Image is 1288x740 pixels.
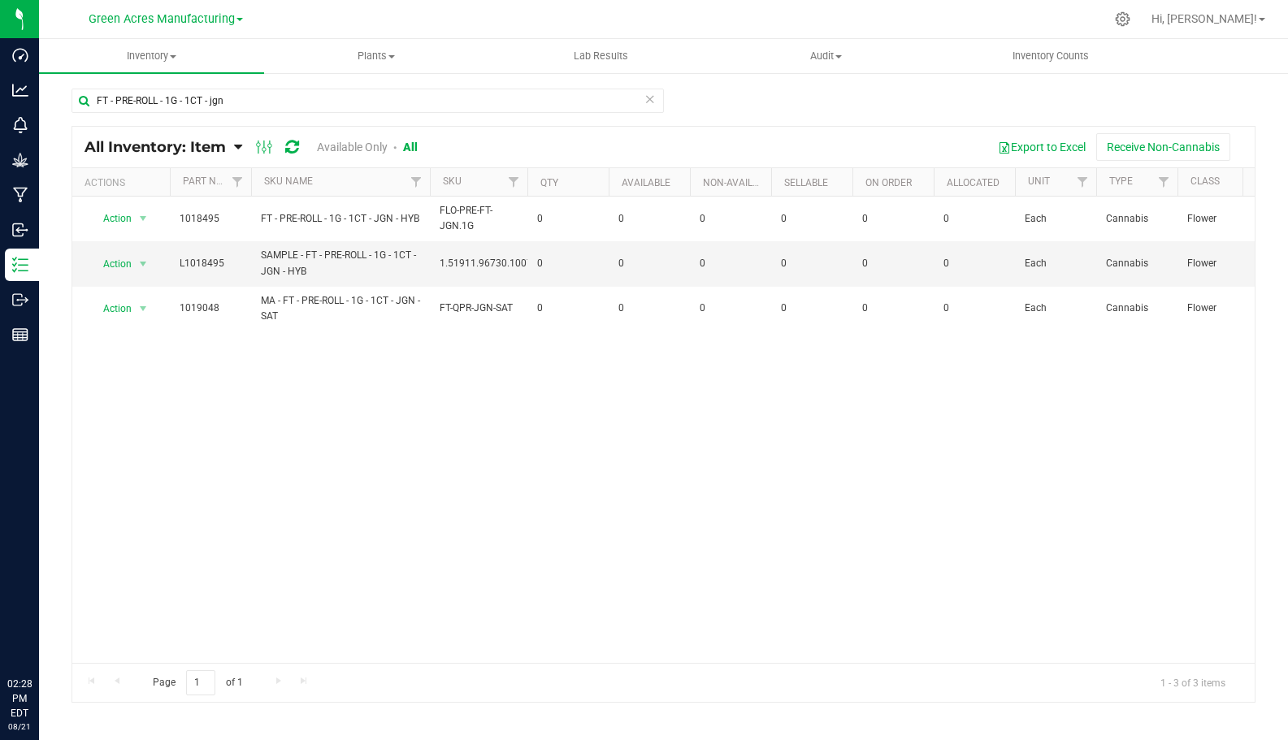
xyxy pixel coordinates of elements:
span: 1 - 3 of 3 items [1147,670,1238,695]
a: Allocated [947,177,1000,188]
inline-svg: Dashboard [12,47,28,63]
span: 0 [781,211,843,227]
div: Actions [85,177,163,188]
div: Manage settings [1112,11,1133,27]
span: 0 [862,256,924,271]
span: All Inventory: Item [85,138,226,156]
span: Inventory Counts [991,49,1111,63]
span: Each [1025,301,1086,316]
a: Non-Available [703,177,775,188]
a: Unit [1028,175,1050,187]
span: Cannabis [1106,211,1168,227]
span: 0 [700,211,761,227]
span: Each [1025,211,1086,227]
span: 0 [618,256,680,271]
span: 0 [943,211,1005,227]
input: Search Item Name, Retail Display Name, SKU, Part Number... [72,89,664,113]
span: Action [89,253,132,275]
span: 0 [781,301,843,316]
span: L1018495 [180,256,241,271]
span: 0 [537,256,599,271]
a: SKU Name [264,175,313,187]
span: 1018495 [180,211,241,227]
span: select [133,253,154,275]
button: Receive Non-Cannabis [1096,133,1230,161]
a: Plants [264,39,489,73]
a: SKU [443,175,462,187]
span: FT - PRE-ROLL - 1G - 1CT - JGN - HYB [261,211,420,227]
span: 0 [537,211,599,227]
inline-svg: Manufacturing [12,187,28,203]
span: Cannabis [1106,256,1168,271]
span: 0 [862,211,924,227]
inline-svg: Analytics [12,82,28,98]
span: 0 [700,256,761,271]
a: All [403,141,418,154]
inline-svg: Outbound [12,292,28,308]
span: Cannabis [1106,301,1168,316]
span: Plants [265,49,488,63]
span: 0 [700,301,761,316]
p: 02:28 PM EDT [7,677,32,721]
a: Available Only [317,141,388,154]
span: Clear [644,89,656,110]
span: Each [1025,256,1086,271]
a: Filter [403,168,430,196]
inline-svg: Reports [12,327,28,343]
span: 0 [943,256,1005,271]
span: FT-QPR-JGN-SAT [440,301,518,316]
a: Class [1190,175,1220,187]
span: Page of 1 [139,670,256,695]
span: 1019048 [180,301,241,316]
span: 0 [537,301,599,316]
span: Action [89,297,132,320]
inline-svg: Inventory [12,257,28,273]
span: select [133,207,154,230]
a: Inventory Counts [939,39,1164,73]
span: Audit [714,49,938,63]
p: 08/21 [7,721,32,733]
a: Part Number [183,175,248,187]
span: Lab Results [552,49,650,63]
span: 1.51911.96730.1007581.0 [440,256,557,271]
span: 0 [943,301,1005,316]
span: Action [89,207,132,230]
a: On Order [865,177,912,188]
inline-svg: Inbound [12,222,28,238]
span: Hi, [PERSON_NAME]! [1151,12,1257,25]
a: Filter [1151,168,1177,196]
a: Inventory [39,39,264,73]
iframe: Resource center [16,610,65,659]
a: Filter [501,168,527,196]
span: 0 [618,211,680,227]
span: SAMPLE - FT - PRE-ROLL - 1G - 1CT - JGN - HYB [261,248,420,279]
button: Export to Excel [987,133,1096,161]
a: Type [1109,175,1133,187]
span: select [133,297,154,320]
a: Filter [1069,168,1096,196]
input: 1 [186,670,215,695]
a: Available [622,177,670,188]
inline-svg: Monitoring [12,117,28,133]
a: Sellable [784,177,828,188]
span: 0 [618,301,680,316]
a: Audit [713,39,939,73]
a: Qty [540,177,558,188]
span: Green Acres Manufacturing [89,12,235,26]
a: Filter [224,168,251,196]
span: MA - FT - PRE-ROLL - 1G - 1CT - JGN - SAT [261,293,420,324]
span: FLO-PRE-FT-JGN.1G [440,203,518,234]
inline-svg: Grow [12,152,28,168]
iframe: Resource center unread badge [48,608,67,627]
span: 0 [781,256,843,271]
span: 0 [862,301,924,316]
a: Lab Results [488,39,713,73]
a: All Inventory: Item [85,138,234,156]
span: Inventory [39,49,264,63]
